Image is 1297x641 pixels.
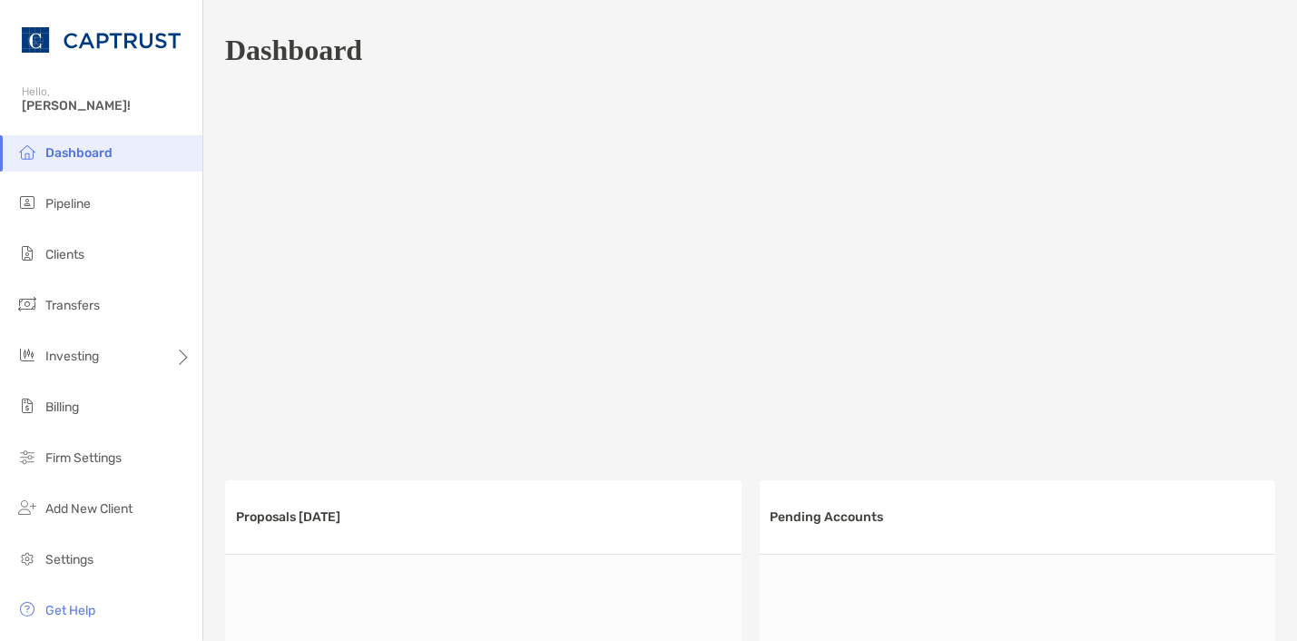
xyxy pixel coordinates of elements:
[45,298,100,313] span: Transfers
[16,242,38,264] img: clients icon
[16,141,38,163] img: dashboard icon
[45,349,99,364] span: Investing
[771,509,884,525] h3: Pending Accounts
[16,497,38,518] img: add_new_client icon
[45,196,91,212] span: Pipeline
[16,598,38,620] img: get-help icon
[22,7,181,73] img: CAPTRUST Logo
[45,399,79,415] span: Billing
[45,450,122,466] span: Firm Settings
[16,547,38,569] img: settings icon
[22,98,192,113] span: [PERSON_NAME]!
[236,509,340,525] h3: Proposals [DATE]
[16,192,38,213] img: pipeline icon
[45,247,84,262] span: Clients
[45,603,95,618] span: Get Help
[16,395,38,417] img: billing icon
[16,446,38,468] img: firm-settings icon
[45,501,133,517] span: Add New Client
[45,552,93,567] span: Settings
[225,34,362,67] h1: Dashboard
[45,145,113,161] span: Dashboard
[16,344,38,366] img: investing icon
[16,293,38,315] img: transfers icon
